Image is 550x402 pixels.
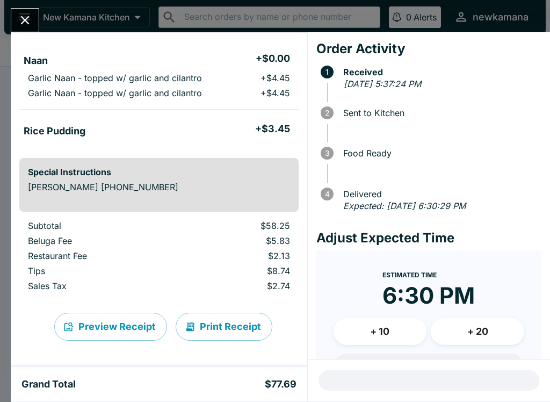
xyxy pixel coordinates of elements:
button: + 20 [431,318,524,345]
h4: Adjust Expected Time [316,230,541,246]
time: 6:30 PM [382,282,475,310]
p: $5.83 [184,235,290,246]
p: Restaurant Fee [28,250,167,261]
span: Sent to Kitchen [338,108,541,118]
em: Expected: [DATE] 6:30:29 PM [343,200,466,211]
p: + $4.45 [260,73,290,83]
span: Received [338,67,541,77]
text: 1 [325,68,329,76]
p: + $4.45 [260,88,290,98]
p: $2.74 [184,281,290,291]
text: 4 [324,190,329,198]
text: 3 [325,149,329,157]
span: Estimated Time [382,271,437,279]
p: Garlic Naan - topped w/ garlic and cilantro [28,88,202,98]
h5: + $0.00 [256,52,290,65]
p: $8.74 [184,265,290,276]
h4: Order Activity [316,41,541,57]
p: Sales Tax [28,281,167,291]
p: Subtotal [28,220,167,231]
span: Food Ready [338,148,541,158]
span: Delivered [338,189,541,199]
button: Close [11,9,39,32]
p: Tips [28,265,167,276]
p: Garlic Naan - topped w/ garlic and cilantro [28,73,202,83]
text: 2 [325,109,329,117]
h5: Grand Total [21,378,76,391]
h5: $77.69 [265,378,296,391]
p: [PERSON_NAME] [PHONE_NUMBER] [28,182,290,192]
button: Print Receipt [176,313,272,341]
p: $58.25 [184,220,290,231]
h5: + $3.45 [255,123,290,135]
h5: Rice Pudding [24,125,85,138]
h5: Naan [24,54,48,67]
button: + 10 [334,318,427,345]
h6: Special Instructions [28,167,290,177]
button: Preview Receipt [54,313,167,341]
p: Beluga Fee [28,235,167,246]
p: $2.13 [184,250,290,261]
table: orders table [19,220,299,296]
em: [DATE] 5:37:24 PM [344,78,421,89]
